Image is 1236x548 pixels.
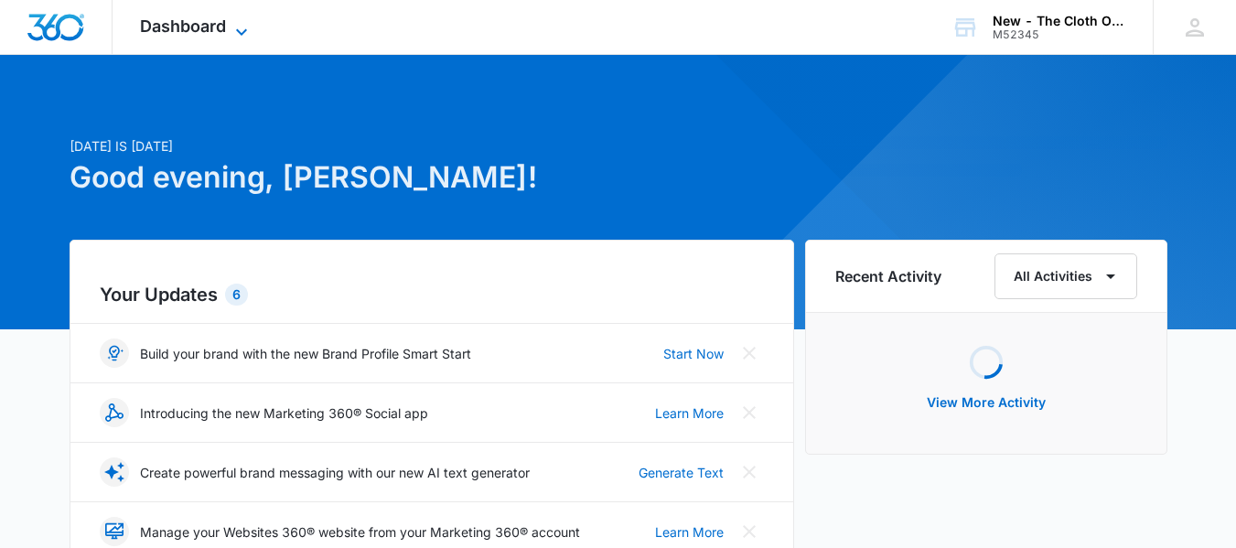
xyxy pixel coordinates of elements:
[639,463,724,482] a: Generate Text
[655,522,724,542] a: Learn More
[735,338,764,368] button: Close
[100,281,764,308] h2: Your Updates
[225,284,248,306] div: 6
[140,16,226,36] span: Dashboard
[140,463,530,482] p: Create powerful brand messaging with our new AI text generator
[140,403,428,423] p: Introducing the new Marketing 360® Social app
[70,136,794,156] p: [DATE] is [DATE]
[735,517,764,546] button: Close
[908,381,1064,424] button: View More Activity
[663,344,724,363] a: Start Now
[655,403,724,423] a: Learn More
[70,156,794,199] h1: Good evening, [PERSON_NAME]!
[735,398,764,427] button: Close
[835,265,941,287] h6: Recent Activity
[140,522,580,542] p: Manage your Websites 360® website from your Marketing 360® account
[735,457,764,487] button: Close
[994,253,1137,299] button: All Activities
[140,344,471,363] p: Build your brand with the new Brand Profile Smart Start
[993,14,1126,28] div: account name
[993,28,1126,41] div: account id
